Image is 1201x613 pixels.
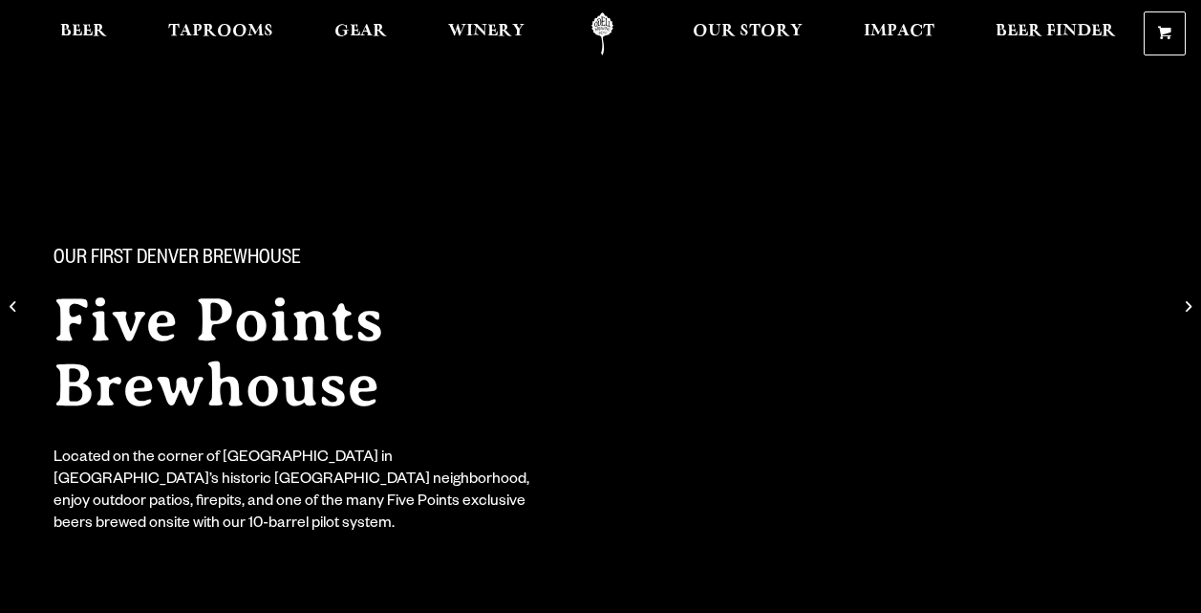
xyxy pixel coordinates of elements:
[983,12,1128,55] a: Beer Finder
[693,24,803,39] span: Our Story
[436,12,537,55] a: Winery
[334,24,387,39] span: Gear
[168,24,273,39] span: Taprooms
[48,12,119,55] a: Beer
[567,12,638,55] a: Odell Home
[54,288,650,418] h2: Five Points Brewhouse
[60,24,107,39] span: Beer
[54,248,301,273] span: Our First Denver Brewhouse
[156,12,286,55] a: Taprooms
[996,24,1116,39] span: Beer Finder
[864,24,934,39] span: Impact
[322,12,399,55] a: Gear
[680,12,815,55] a: Our Story
[54,449,543,536] div: Located on the corner of [GEOGRAPHIC_DATA] in [GEOGRAPHIC_DATA]’s historic [GEOGRAPHIC_DATA] neig...
[448,24,525,39] span: Winery
[851,12,947,55] a: Impact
